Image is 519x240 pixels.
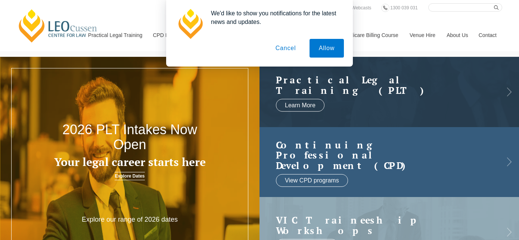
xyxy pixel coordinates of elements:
[205,9,344,26] div: We'd like to show you notifications for the latest news and updates.
[175,9,205,39] img: notification icon
[52,156,208,168] h3: Your legal career starts here
[78,215,182,224] p: Explore our range of 2026 dates
[276,99,324,112] a: Learn More
[276,75,488,95] a: Practical LegalTraining (PLT)
[115,172,144,180] a: Explore Dates
[310,39,344,58] button: Allow
[276,139,488,170] a: Continuing ProfessionalDevelopment (CPD)
[52,122,208,152] h2: 2026 PLT Intakes Now Open
[276,174,348,187] a: View CPD programs
[266,39,305,58] button: Cancel
[276,139,488,170] h2: Continuing Professional Development (CPD)
[276,75,488,95] h2: Practical Legal Training (PLT)
[276,215,488,236] a: VIC Traineeship Workshops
